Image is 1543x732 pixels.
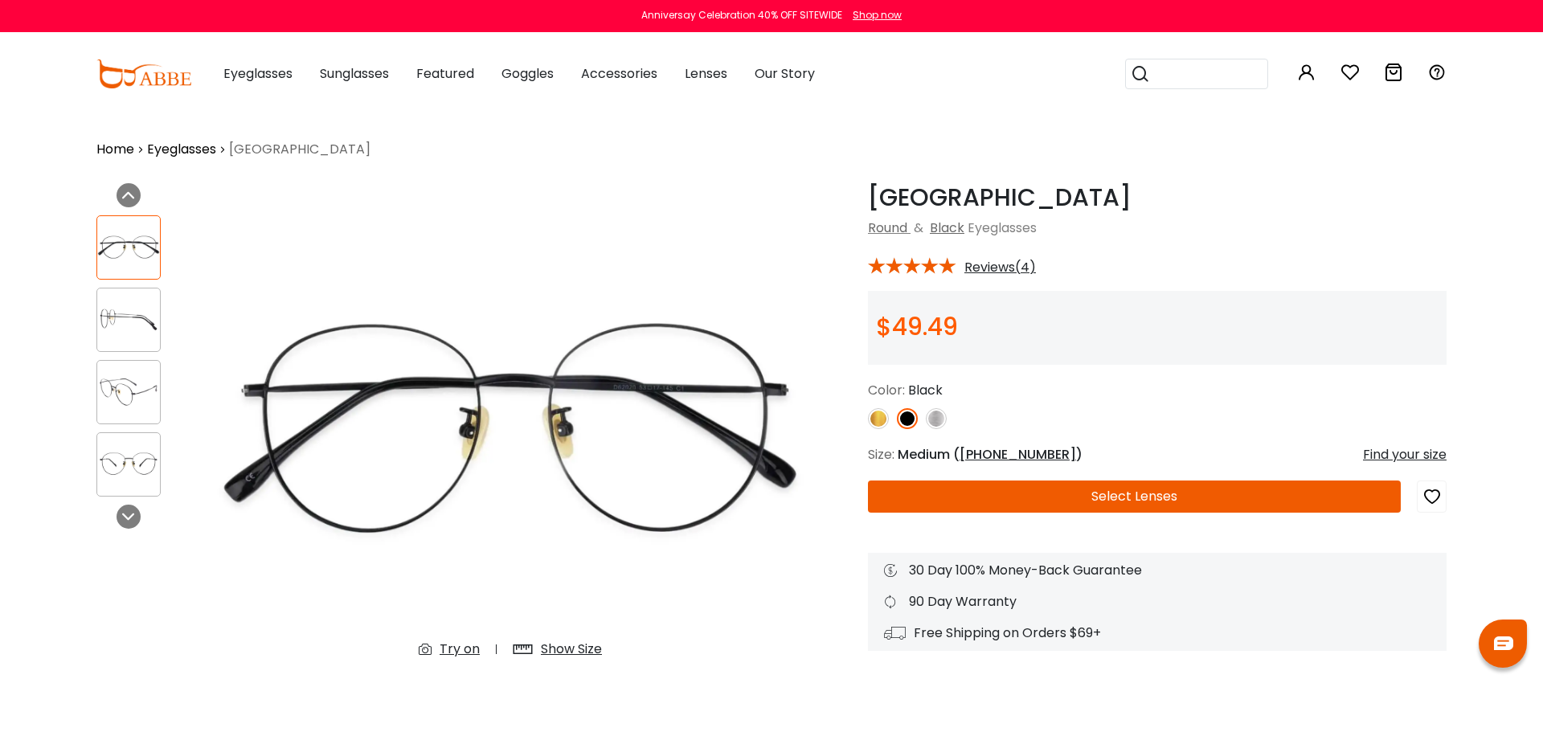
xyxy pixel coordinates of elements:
img: abbeglasses.com [96,59,191,88]
div: Free Shipping on Orders $69+ [884,624,1430,643]
img: chat [1494,636,1513,650]
img: Mongolia Black Titanium Eyeglasses , Lightweight , NosePads Frames from ABBE Glasses [97,376,160,407]
a: Eyeglasses [147,140,216,159]
span: Accessories [581,64,657,83]
div: Shop now [853,8,902,22]
span: [PHONE_NUMBER] [960,445,1076,464]
img: Mongolia Black Titanium Eyeglasses , Lightweight , NosePads Frames from ABBE Glasses [217,183,804,672]
span: Black [908,381,943,399]
div: 90 Day Warranty [884,592,1430,611]
img: Mongolia Black Titanium Eyeglasses , Lightweight , NosePads Frames from ABBE Glasses [97,304,160,335]
div: Show Size [541,640,602,659]
div: Find your size [1363,445,1447,464]
h1: [GEOGRAPHIC_DATA] [868,183,1447,212]
div: Anniversay Celebration 40% OFF SITEWIDE [641,8,842,22]
span: [GEOGRAPHIC_DATA] [229,140,370,159]
button: Select Lenses [868,481,1401,513]
span: Lenses [685,64,727,83]
span: Sunglasses [320,64,389,83]
span: $49.49 [876,309,958,344]
a: Round [868,219,907,237]
span: Eyeglasses [968,219,1037,237]
a: Home [96,140,134,159]
span: Eyeglasses [223,64,293,83]
span: Featured [416,64,474,83]
a: Black [930,219,964,237]
span: & [911,219,927,237]
div: 30 Day 100% Money-Back Guarantee [884,561,1430,580]
span: Color: [868,381,905,399]
span: Our Story [755,64,815,83]
span: Reviews(4) [964,260,1036,275]
a: Shop now [845,8,902,22]
div: Try on [440,640,480,659]
img: Mongolia Black Titanium Eyeglasses , Lightweight , NosePads Frames from ABBE Glasses [97,231,160,263]
img: Mongolia Black Titanium Eyeglasses , Lightweight , NosePads Frames from ABBE Glasses [97,448,160,480]
span: Medium ( ) [898,445,1083,464]
span: Goggles [501,64,554,83]
span: Size: [868,445,894,464]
